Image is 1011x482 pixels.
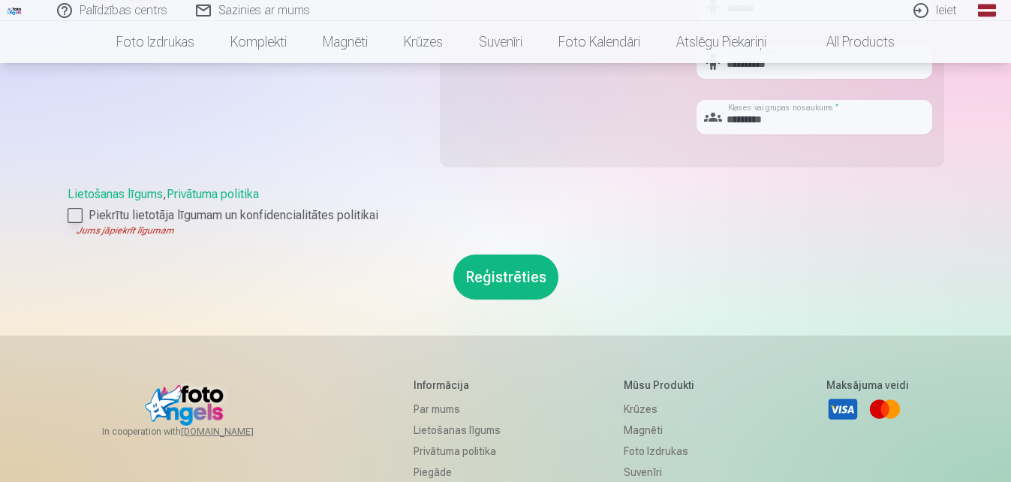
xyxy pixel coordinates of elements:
a: Krūzes [624,399,703,420]
h5: Informācija [414,378,501,393]
img: /fa1 [6,6,23,15]
a: Par mums [414,399,501,420]
a: Suvenīri [461,21,540,63]
a: Foto izdrukas [98,21,212,63]
a: Privātuma politika [167,187,259,201]
a: Foto kalendāri [540,21,658,63]
h5: Mūsu produkti [624,378,703,393]
a: [DOMAIN_NAME] [181,426,290,438]
a: Mastercard [868,393,901,426]
label: Piekrītu lietotāja līgumam un konfidencialitātes politikai [68,206,944,224]
button: Reģistrēties [453,255,558,300]
span: In cooperation with [102,426,290,438]
a: Magnēti [624,420,703,441]
a: All products [784,21,913,63]
a: Atslēgu piekariņi [658,21,784,63]
a: Lietošanas līgums [68,187,163,201]
h5: Maksājuma veidi [826,378,909,393]
a: Lietošanas līgums [414,420,501,441]
a: Visa [826,393,859,426]
div: , [68,185,944,236]
a: Komplekti [212,21,305,63]
div: Jums jāpiekrīt līgumam [68,224,944,236]
a: Privātuma politika [414,441,501,462]
a: Foto izdrukas [624,441,703,462]
a: Krūzes [386,21,461,63]
a: Magnēti [305,21,386,63]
